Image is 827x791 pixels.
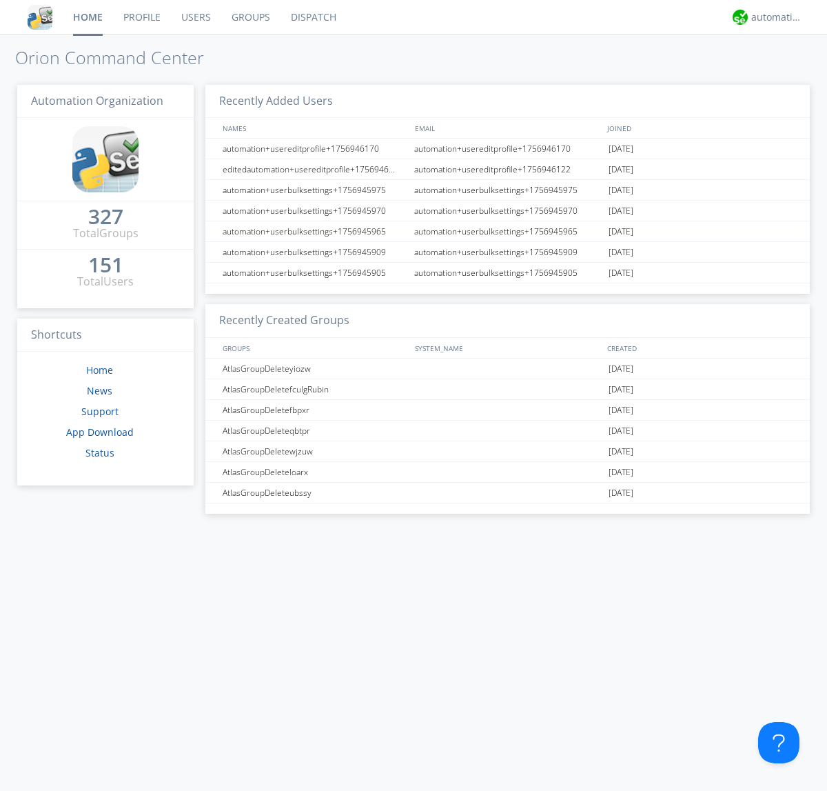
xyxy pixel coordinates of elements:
[604,338,797,358] div: CREATED
[72,126,139,192] img: cddb5a64eb264b2086981ab96f4c1ba7
[87,384,112,397] a: News
[219,462,410,482] div: AtlasGroupDeleteloarx
[609,221,633,242] span: [DATE]
[73,226,139,241] div: Total Groups
[733,10,748,25] img: d2d01cd9b4174d08988066c6d424eccd
[609,201,633,221] span: [DATE]
[219,338,408,358] div: GROUPS
[411,201,605,221] div: automation+userbulksettings+1756945970
[85,446,114,459] a: Status
[411,159,605,179] div: automation+usereditprofile+1756946122
[205,263,810,283] a: automation+userbulksettings+1756945905automation+userbulksettings+1756945905[DATE]
[609,483,633,503] span: [DATE]
[205,221,810,242] a: automation+userbulksettings+1756945965automation+userbulksettings+1756945965[DATE]
[88,258,123,272] div: 151
[205,201,810,221] a: automation+userbulksettings+1756945970automation+userbulksettings+1756945970[DATE]
[751,10,803,24] div: automation+atlas
[88,210,123,226] a: 327
[609,242,633,263] span: [DATE]
[205,180,810,201] a: automation+userbulksettings+1756945975automation+userbulksettings+1756945975[DATE]
[205,159,810,180] a: editedautomation+usereditprofile+1756946122automation+usereditprofile+1756946122[DATE]
[609,263,633,283] span: [DATE]
[219,159,410,179] div: editedautomation+usereditprofile+1756946122
[205,400,810,421] a: AtlasGroupDeletefbpxr[DATE]
[205,462,810,483] a: AtlasGroupDeleteloarx[DATE]
[609,139,633,159] span: [DATE]
[609,359,633,379] span: [DATE]
[219,379,410,399] div: AtlasGroupDeletefculgRubin
[609,462,633,483] span: [DATE]
[219,180,410,200] div: automation+userbulksettings+1756945975
[219,263,410,283] div: automation+userbulksettings+1756945905
[205,379,810,400] a: AtlasGroupDeletefculgRubin[DATE]
[219,421,410,441] div: AtlasGroupDeleteqbtpr
[219,400,410,420] div: AtlasGroupDeletefbpxr
[219,201,410,221] div: automation+userbulksettings+1756945970
[86,363,113,377] a: Home
[604,118,797,138] div: JOINED
[28,5,52,30] img: cddb5a64eb264b2086981ab96f4c1ba7
[88,258,123,274] a: 151
[31,93,163,108] span: Automation Organization
[219,139,410,159] div: automation+usereditprofile+1756946170
[609,400,633,421] span: [DATE]
[411,242,605,262] div: automation+userbulksettings+1756945909
[205,139,810,159] a: automation+usereditprofile+1756946170automation+usereditprofile+1756946170[DATE]
[81,405,119,418] a: Support
[609,441,633,462] span: [DATE]
[205,421,810,441] a: AtlasGroupDeleteqbtpr[DATE]
[758,722,799,763] iframe: Toggle Customer Support
[205,304,810,338] h3: Recently Created Groups
[219,359,410,379] div: AtlasGroupDeleteyiozw
[66,425,134,439] a: App Download
[77,274,134,290] div: Total Users
[411,139,605,159] div: automation+usereditprofile+1756946170
[219,221,410,241] div: automation+userbulksettings+1756945965
[219,483,410,503] div: AtlasGroupDeleteubssy
[411,180,605,200] div: automation+userbulksettings+1756945975
[609,421,633,441] span: [DATE]
[411,118,604,138] div: EMAIL
[609,180,633,201] span: [DATE]
[609,379,633,400] span: [DATE]
[411,263,605,283] div: automation+userbulksettings+1756945905
[411,338,604,358] div: SYSTEM_NAME
[17,319,194,352] h3: Shortcuts
[205,359,810,379] a: AtlasGroupDeleteyiozw[DATE]
[205,483,810,503] a: AtlasGroupDeleteubssy[DATE]
[205,441,810,462] a: AtlasGroupDeletewjzuw[DATE]
[411,221,605,241] div: automation+userbulksettings+1756945965
[205,242,810,263] a: automation+userbulksettings+1756945909automation+userbulksettings+1756945909[DATE]
[609,159,633,180] span: [DATE]
[219,242,410,262] div: automation+userbulksettings+1756945909
[205,85,810,119] h3: Recently Added Users
[219,441,410,461] div: AtlasGroupDeletewjzuw
[88,210,123,223] div: 327
[219,118,408,138] div: NAMES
